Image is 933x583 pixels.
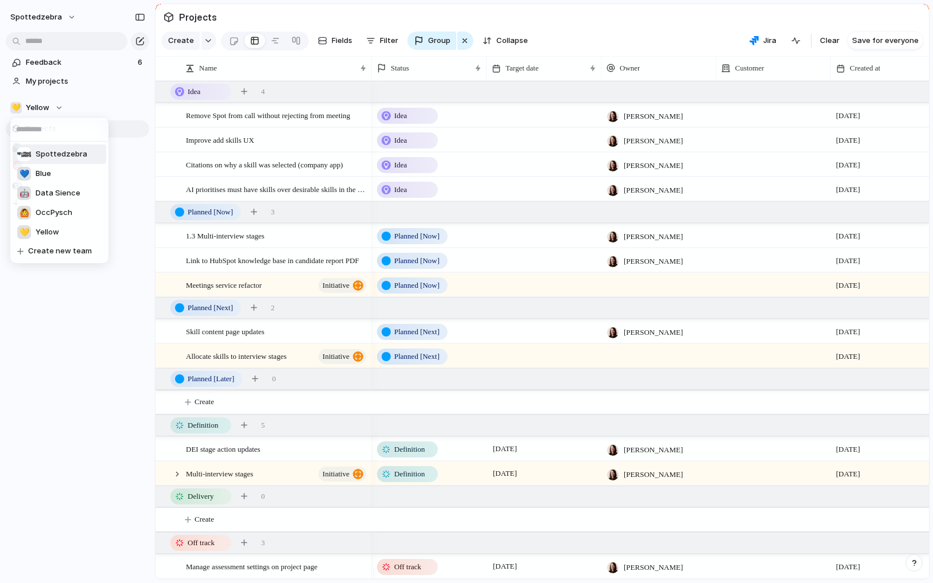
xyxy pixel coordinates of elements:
[36,148,87,160] span: Spottedzebra
[36,226,59,238] span: Yellow
[28,245,92,257] span: Create new team
[17,225,31,239] div: 💛
[36,187,80,199] span: Data Sience
[36,168,51,179] span: Blue
[17,186,31,200] div: 🤖
[36,207,72,218] span: OccPysch
[17,206,31,220] div: 🙆
[17,167,31,181] div: 💙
